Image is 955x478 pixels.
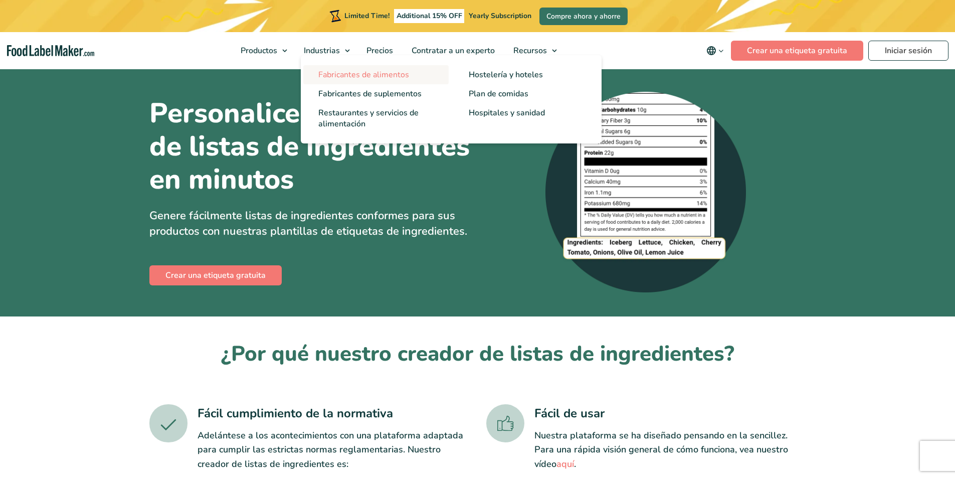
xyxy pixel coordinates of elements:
[510,45,548,56] span: Recursos
[149,208,470,239] p: Genere fácilmente listas de ingredientes conformes para sus productos con nuestras plantillas de ...
[868,41,948,61] a: Iniciar sesión
[318,107,419,129] span: Restaurantes y servicios de alimentación
[344,11,390,21] span: Limited Time!
[545,92,746,292] img: Captura de pantalla ampliada de una lista de ingredientes en la parte inferior de una etiqueta nu...
[149,404,187,442] img: Un icono de garrapata verde.
[303,103,449,133] a: Restaurantes y servicios de alimentación
[198,428,469,471] p: Adelántese a los acontecimientos con una plataforma adaptada para cumplir las estrictas normas re...
[295,32,355,69] a: Industrias
[534,428,806,471] p: Nuestra plataforma se ha diseñado pensando en la sencillez. Para una rápida visión general de cóm...
[318,69,409,80] span: Fabricantes de alimentos
[232,32,292,69] a: Productos
[149,97,470,196] h1: Personalice plantillas de listas de ingredientes en minutos
[303,84,449,103] a: Fabricantes de suplementos
[198,404,469,422] h3: Fácil cumplimiento de la normativa
[149,265,282,285] a: Crear una etiqueta gratuita
[238,45,278,56] span: Productos
[731,41,863,61] a: Crear una etiqueta gratuita
[357,32,400,69] a: Precios
[469,11,531,21] span: Yearly Subscription
[303,65,449,84] a: Fabricantes de alimentos
[469,107,545,118] span: Hospitales y sanidad
[409,45,496,56] span: Contratar a un experto
[363,45,394,56] span: Precios
[556,458,574,470] a: aquí
[534,404,806,422] h3: Fácil de usar
[454,65,599,84] a: Hostelería y hoteles
[486,404,524,442] img: Un icono verde de pulgar hacia arriba.
[469,88,528,99] span: Plan de comidas
[454,103,599,122] a: Hospitales y sanidad
[469,69,543,80] span: Hostelería y hoteles
[504,32,562,69] a: Recursos
[539,8,628,25] a: Compre ahora y ahorre
[394,9,465,23] span: Additional 15% OFF
[403,32,502,69] a: Contratar a un experto
[318,88,422,99] span: Fabricantes de suplementos
[454,84,599,103] a: Plan de comidas
[301,45,341,56] span: Industrias
[149,341,806,368] h2: ¿Por qué nuestro creador de listas de ingredientes?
